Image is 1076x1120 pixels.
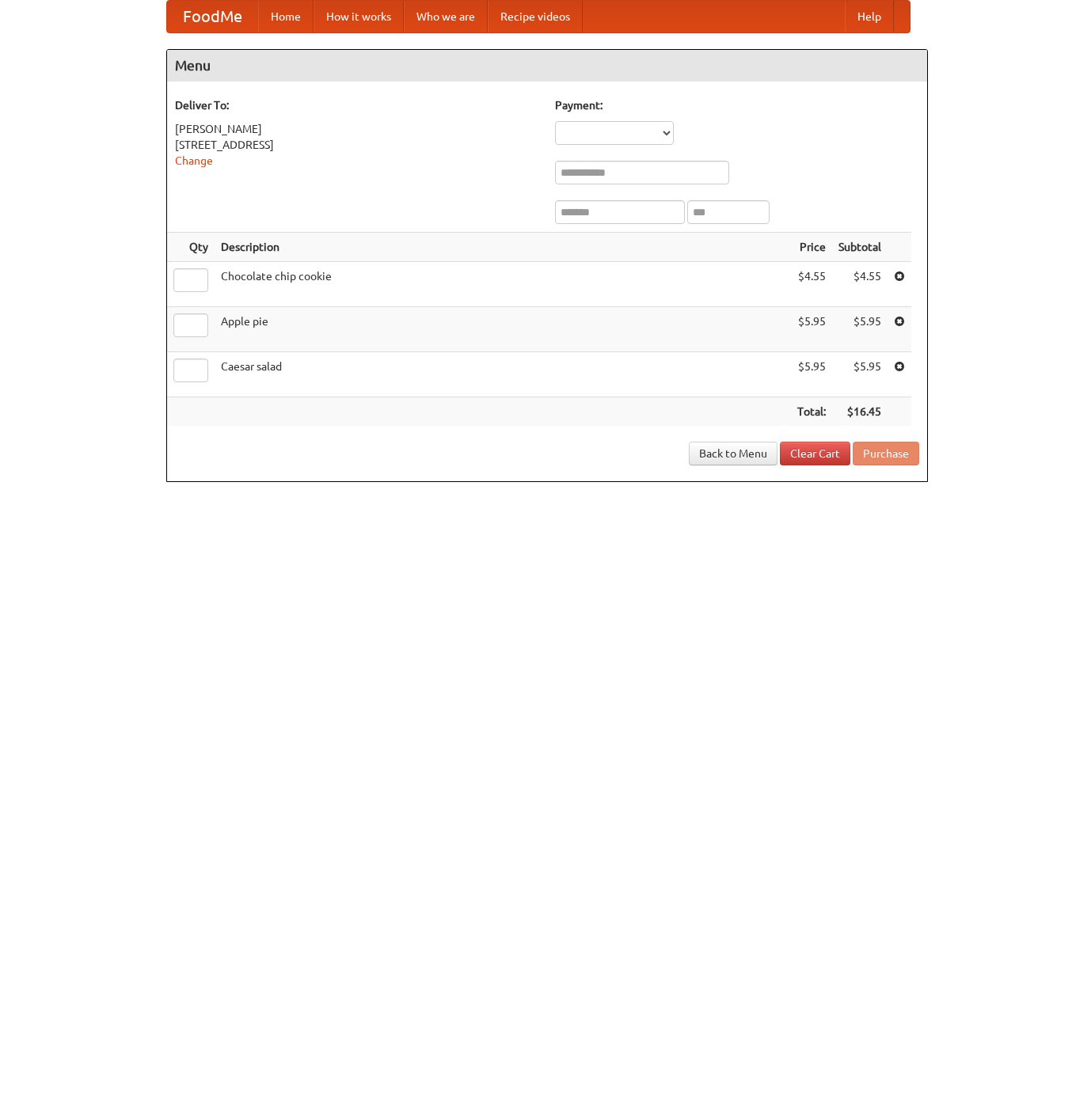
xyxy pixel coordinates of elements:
[845,1,894,32] a: Help
[555,97,919,113] h5: Payment:
[314,1,404,32] a: How it works
[167,1,258,32] a: FoodMe
[791,262,832,307] td: $4.55
[832,352,888,397] td: $5.95
[404,1,488,32] a: Who we are
[215,262,791,307] td: Chocolate chip cookie
[167,233,215,262] th: Qty
[215,352,791,397] td: Caesar salad
[175,121,539,137] div: [PERSON_NAME]
[167,50,927,82] h4: Menu
[791,352,832,397] td: $5.95
[791,307,832,352] td: $5.95
[215,307,791,352] td: Apple pie
[791,233,832,262] th: Price
[832,233,888,262] th: Subtotal
[832,307,888,352] td: $5.95
[832,397,888,427] th: $16.45
[215,233,791,262] th: Description
[780,442,850,465] a: Clear Cart
[175,137,539,153] div: [STREET_ADDRESS]
[488,1,583,32] a: Recipe videos
[832,262,888,307] td: $4.55
[175,154,213,167] a: Change
[689,442,778,465] a: Back to Menu
[258,1,314,32] a: Home
[853,442,919,465] button: Purchase
[791,397,832,427] th: Total:
[175,97,539,113] h5: Deliver To:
